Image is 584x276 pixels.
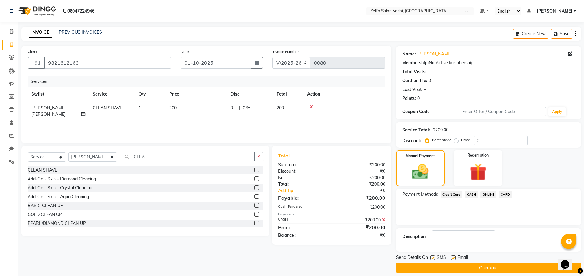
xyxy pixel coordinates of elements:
[273,168,332,175] div: Discount:
[402,78,427,84] div: Card on file:
[332,162,390,168] div: ₹200.00
[28,76,390,87] div: Services
[396,263,581,273] button: Checkout
[135,87,166,101] th: Qty
[417,95,420,102] div: 0
[231,105,237,111] span: 0 F
[93,105,122,111] span: CLEAN SHAVE
[273,204,332,210] div: Cash Tendered:
[243,105,250,111] span: 0 %
[273,187,341,194] a: Add Tip
[432,137,452,143] label: Percentage
[402,95,416,102] div: Points:
[28,202,63,209] div: BASIC CLEAN UP
[402,69,426,75] div: Total Visits:
[407,162,433,181] img: _cash.svg
[457,254,468,262] span: Email
[166,87,227,101] th: Price
[332,232,390,239] div: ₹0
[122,152,255,161] input: Search or Scan
[402,86,423,93] div: Last Visit:
[89,87,135,101] th: Service
[44,57,171,69] input: Search by Name/Mobile/Email/Code
[28,49,37,55] label: Client
[332,204,390,210] div: ₹200.00
[402,60,429,66] div: Membership:
[402,108,460,115] div: Coupon Code
[558,251,578,270] iframe: chat widget
[332,217,390,223] div: ₹200.00
[437,254,446,262] span: SMS
[441,191,463,198] span: Credit Card
[468,153,489,158] label: Redemption
[548,107,566,116] button: Apply
[402,233,427,240] div: Description:
[402,51,416,57] div: Name:
[273,232,332,239] div: Balance :
[273,224,332,231] div: Paid:
[342,187,390,194] div: ₹0
[332,194,390,202] div: ₹200.00
[28,87,89,101] th: Stylist
[465,191,478,198] span: CASH
[551,29,572,39] button: Save
[28,185,92,191] div: Add-On - Skin - Crystal Cleaning
[332,168,390,175] div: ₹0
[537,8,572,14] span: [PERSON_NAME]
[28,176,96,182] div: Add-On - Skin - Diamond Cleaning
[16,2,58,20] img: logo
[239,105,240,111] span: |
[332,175,390,181] div: ₹200.00
[31,105,67,117] span: [PERSON_NAME].[PERSON_NAME]
[499,191,512,198] span: CARD
[273,87,303,101] th: Total
[273,162,332,168] div: Sub Total:
[402,127,430,133] div: Service Total:
[406,153,435,159] label: Manual Payment
[28,220,86,227] div: PEARL/DIAMOND CLEAN UP
[278,153,292,159] span: Total
[332,181,390,187] div: ₹200.00
[28,194,89,200] div: Add-On - Skin - Aqua Cleaning
[513,29,548,39] button: Create New
[67,2,94,20] b: 08047224946
[464,162,492,183] img: _gift.svg
[227,87,273,101] th: Disc
[273,194,332,202] div: Payable:
[402,191,438,198] span: Payment Methods
[461,137,470,143] label: Fixed
[433,127,448,133] div: ₹200.00
[402,138,421,144] div: Discount:
[417,51,452,57] a: [PERSON_NAME]
[169,105,177,111] span: 200
[480,191,496,198] span: ONLINE
[460,107,546,116] input: Enter Offer / Coupon Code
[272,49,299,55] label: Invoice Number
[28,167,57,173] div: CLEAN SHAVE
[429,78,431,84] div: 0
[139,105,141,111] span: 1
[59,29,102,35] a: PREVIOUS INVOICES
[278,212,385,217] div: Payments
[332,224,390,231] div: ₹200.00
[277,105,284,111] span: 200
[273,175,332,181] div: Net:
[273,181,332,187] div: Total:
[396,254,428,262] span: Send Details On
[273,217,332,223] div: CASH
[29,27,52,38] a: INVOICE
[28,57,45,69] button: +91
[181,49,189,55] label: Date
[424,86,426,93] div: -
[28,211,62,218] div: GOLD CLEAN UP
[402,60,575,66] div: No Active Membership
[303,87,385,101] th: Action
